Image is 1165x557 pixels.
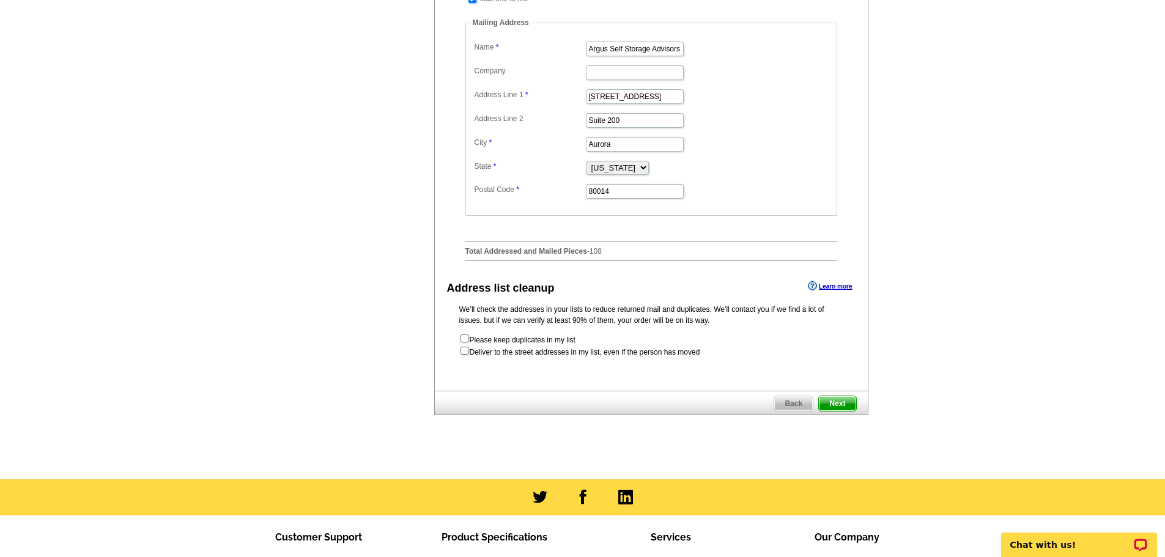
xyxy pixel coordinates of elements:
[774,396,813,411] span: Back
[442,531,547,543] span: Product Specifications
[475,65,585,76] label: Company
[590,247,602,256] span: 108
[459,304,843,326] p: We’ll check the addresses in your lists to reduce returned mail and duplicates. We’ll contact you...
[815,531,879,543] span: Our Company
[475,42,585,53] label: Name
[774,396,813,411] a: Back
[465,247,587,256] strong: Total Addressed and Mailed Pieces
[475,161,585,172] label: State
[459,333,843,358] form: Please keep duplicates in my list Deliver to the street addresses in my list, even if the person ...
[447,280,555,297] div: Address list cleanup
[475,89,585,100] label: Address Line 1
[275,531,362,543] span: Customer Support
[472,17,530,28] legend: Mailing Address
[651,531,691,543] span: Services
[475,113,585,124] label: Address Line 2
[819,396,856,411] span: Next
[808,281,852,291] a: Learn more
[993,518,1165,557] iframe: LiveChat chat widget
[475,184,585,195] label: Postal Code
[475,137,585,148] label: City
